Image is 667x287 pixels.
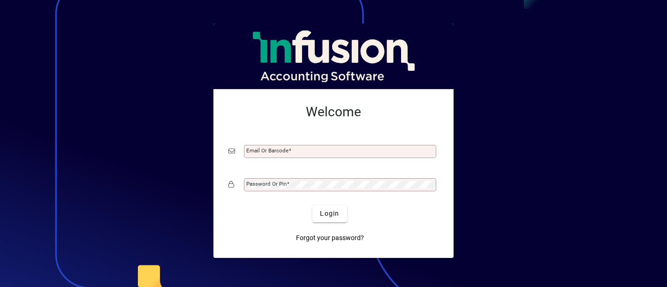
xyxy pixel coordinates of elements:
[312,205,347,222] button: Login
[320,209,339,219] span: Login
[296,233,364,243] span: Forgot your password?
[228,104,439,120] h2: Welcome
[246,181,287,187] mat-label: Password or Pin
[292,230,368,247] a: Forgot your password?
[246,147,288,154] mat-label: Email or Barcode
